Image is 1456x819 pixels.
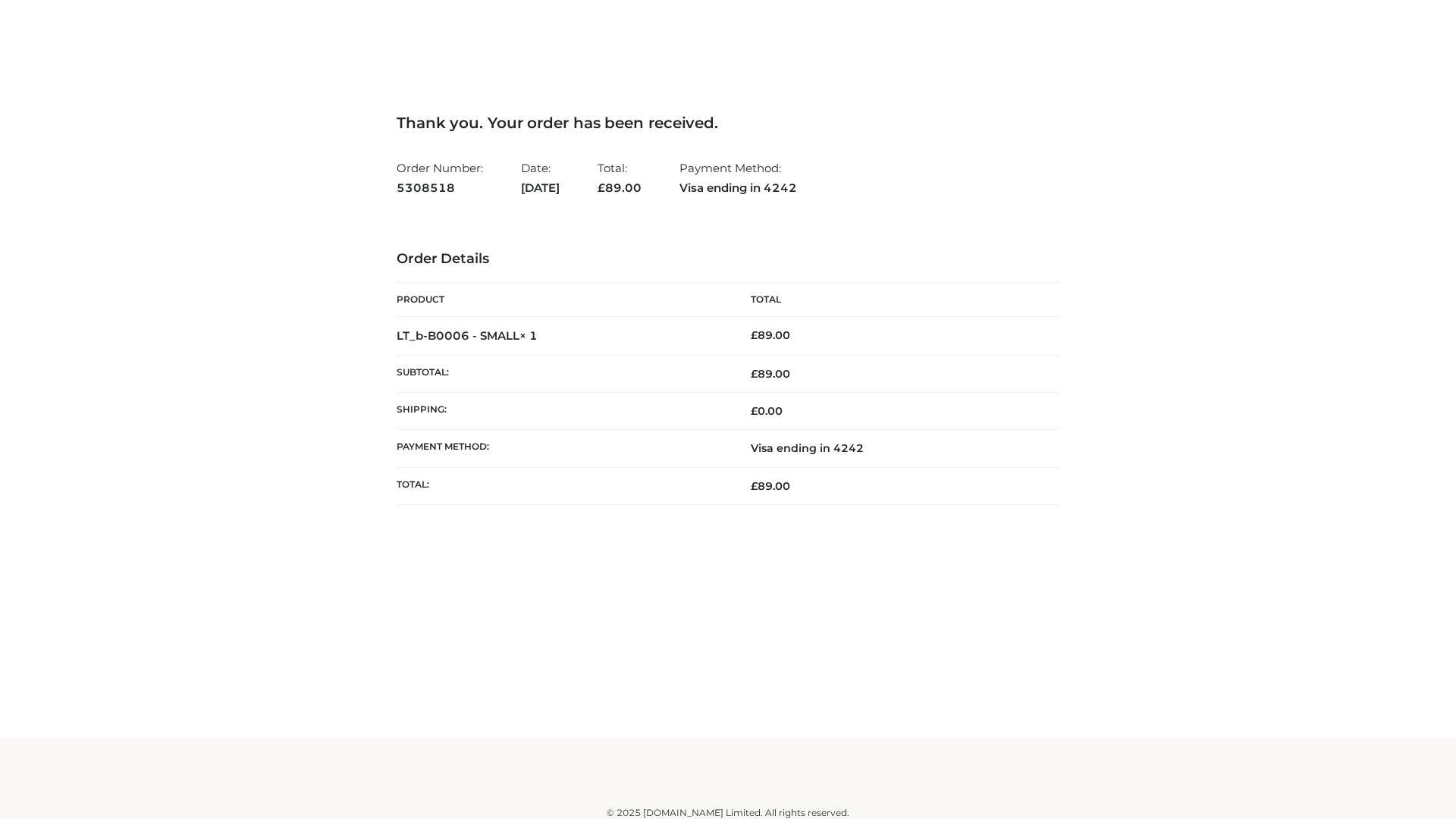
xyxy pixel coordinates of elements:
th: Shipping: [397,393,728,430]
th: Payment method: [397,430,728,467]
h3: Order Details [397,251,1059,268]
strong: Visa ending in 4242 [679,178,797,198]
span: £ [751,404,758,418]
span: £ [751,367,758,381]
strong: LT_b-B0006 - SMALL [397,328,538,343]
td: Visa ending in 4242 [728,430,1059,467]
bdi: 0.00 [751,404,783,418]
li: Total: [598,155,642,201]
li: Order Number: [397,155,483,201]
bdi: 89.00 [751,328,790,342]
strong: × 1 [519,328,538,343]
span: 89.00 [598,180,642,195]
span: £ [751,479,758,493]
span: £ [751,328,758,342]
th: Subtotal: [397,355,728,392]
th: Total [728,283,1059,317]
th: Product [397,283,728,317]
strong: 5308518 [397,178,483,198]
th: Total: [397,467,728,504]
span: £ [598,180,605,195]
h3: Thank you. Your order has been received. [397,114,1059,132]
span: 89.00 [751,367,790,381]
li: Payment Method: [679,155,797,201]
span: 89.00 [751,479,790,493]
li: Date: [521,155,560,201]
strong: [DATE] [521,178,560,198]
